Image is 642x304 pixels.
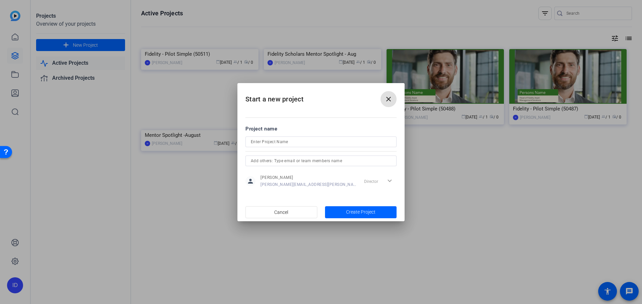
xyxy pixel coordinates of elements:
[245,206,317,218] button: Cancel
[237,83,405,110] h2: Start a new project
[260,175,356,180] span: [PERSON_NAME]
[245,176,255,186] mat-icon: person
[245,125,397,132] div: Project name
[251,138,391,146] input: Enter Project Name
[251,157,391,165] input: Add others: Type email or team members name
[325,206,397,218] button: Create Project
[385,95,393,103] mat-icon: close
[274,206,288,219] span: Cancel
[346,209,376,216] span: Create Project
[260,182,356,187] span: [PERSON_NAME][EMAIL_ADDRESS][PERSON_NAME][DOMAIN_NAME]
